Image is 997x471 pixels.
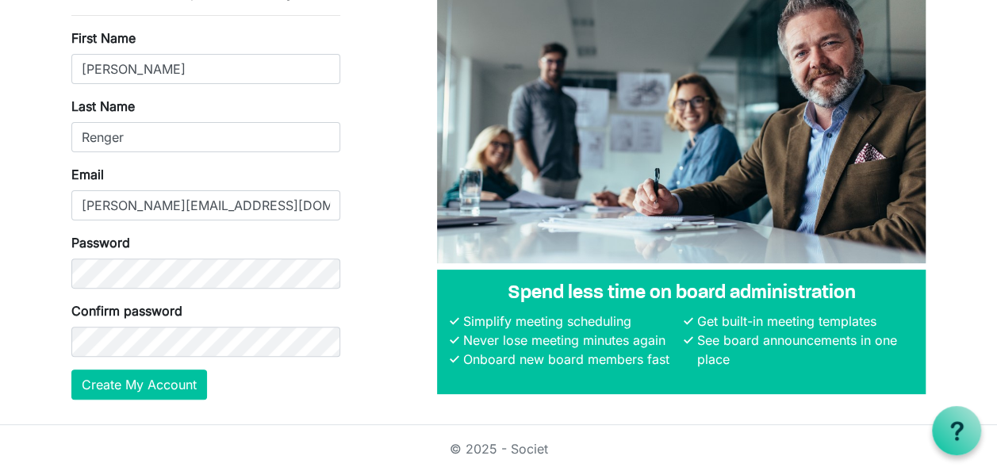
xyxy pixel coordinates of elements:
label: First Name [71,29,136,48]
label: Last Name [71,97,135,116]
h4: Spend less time on board administration [450,282,913,305]
li: See board announcements in one place [692,331,913,369]
label: Confirm password [71,301,182,320]
li: Simplify meeting scheduling [459,312,680,331]
button: Create My Account [71,370,207,400]
label: Password [71,233,130,252]
li: Onboard new board members fast [459,350,680,369]
li: Never lose meeting minutes again [459,331,680,350]
label: Email [71,165,104,184]
li: Get built-in meeting templates [692,312,913,331]
a: © 2025 - Societ [450,441,548,457]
